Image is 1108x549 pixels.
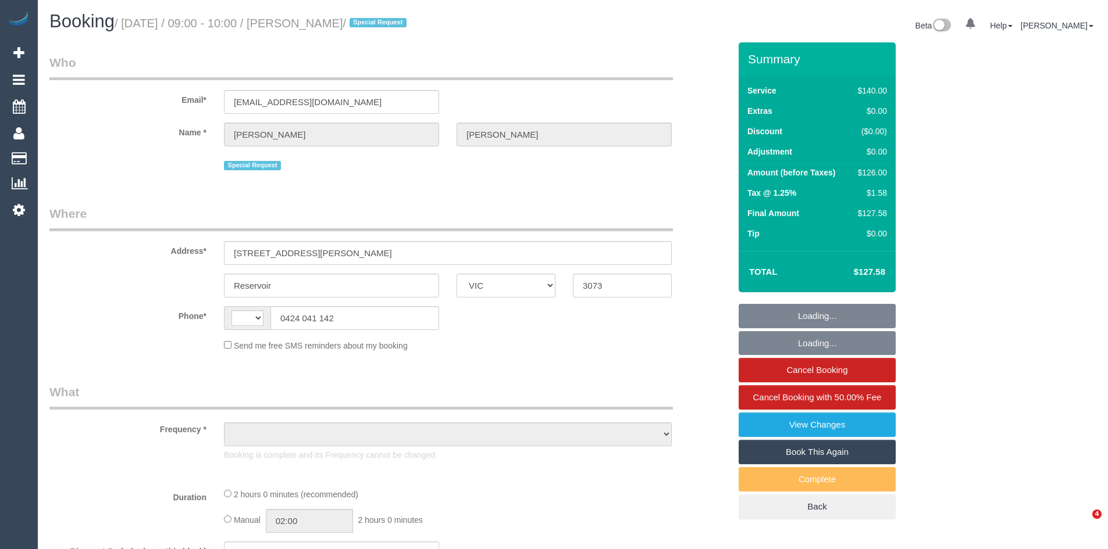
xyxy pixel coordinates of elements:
[747,207,799,219] label: Final Amount
[739,440,896,464] a: Book This Again
[747,228,760,239] label: Tip
[224,274,439,297] input: Suburb*
[853,146,887,157] div: $0.00
[747,146,792,157] label: Adjustment
[224,449,672,461] p: Booking is complete and its Frequency cannot be changed
[49,54,673,80] legend: Who
[224,161,281,170] span: Special Request
[853,105,887,117] div: $0.00
[41,123,215,138] label: Name *
[853,125,887,137] div: ($0.00)
[747,125,782,137] label: Discount
[747,105,772,117] label: Extras
[7,12,30,28] img: Automaid Logo
[990,21,1013,30] a: Help
[748,52,890,66] h3: Summary
[224,123,439,146] input: First Name*
[853,207,887,219] div: $127.58
[1021,21,1093,30] a: [PERSON_NAME]
[753,392,882,402] span: Cancel Booking with 50.00% Fee
[224,90,439,114] input: Email*
[350,18,407,27] span: Special Request
[49,11,115,31] span: Booking
[343,17,410,30] span: /
[41,241,215,257] label: Address*
[234,515,261,525] span: Manual
[739,385,896,410] a: Cancel Booking with 50.00% Fee
[358,515,423,525] span: 2 hours 0 minutes
[853,85,887,96] div: $140.00
[49,383,673,410] legend: What
[1092,509,1102,519] span: 4
[747,85,776,96] label: Service
[819,267,885,277] h4: $127.58
[115,17,410,30] small: / [DATE] / 09:00 - 10:00 / [PERSON_NAME]
[41,487,215,503] label: Duration
[853,228,887,239] div: $0.00
[739,494,896,519] a: Back
[573,274,672,297] input: Post Code*
[739,412,896,437] a: View Changes
[932,19,951,34] img: New interface
[853,167,887,178] div: $126.00
[270,306,439,330] input: Phone*
[749,267,778,277] strong: Total
[739,358,896,382] a: Cancel Booking
[457,123,672,146] input: Last Name*
[853,187,887,199] div: $1.58
[41,90,215,106] label: Email*
[915,21,952,30] a: Beta
[41,419,215,435] label: Frequency *
[234,341,408,350] span: Send me free SMS reminders about my booking
[234,490,358,499] span: 2 hours 0 minutes (recommended)
[41,306,215,322] label: Phone*
[747,187,796,199] label: Tax @ 1.25%
[49,205,673,231] legend: Where
[747,167,835,178] label: Amount (before Taxes)
[1068,509,1096,537] iframe: Intercom live chat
